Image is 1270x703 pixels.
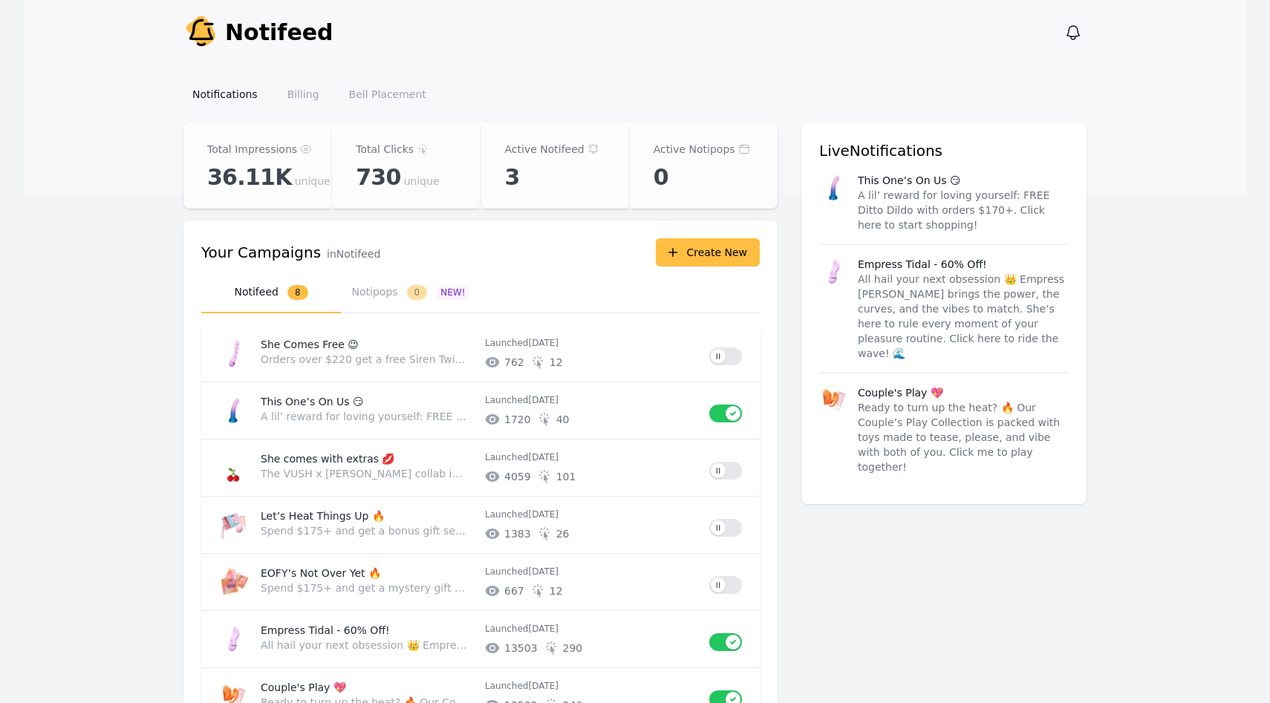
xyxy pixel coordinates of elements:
nav: Tabs [201,272,760,313]
p: A lil’ reward for loving yourself: FREE Ditto Dildo with orders $170+. Click here to start shopping! [261,409,467,424]
p: The VUSH x [PERSON_NAME] collab is officially on. Wanna celebrate? Spend $195 for a Free Plump or... [261,466,467,481]
p: Active Notipops [654,140,735,158]
span: 0 [407,285,428,300]
time: 2025-08-19T04:54:23.611Z [528,395,559,405]
p: Total Clicks [356,140,414,158]
p: She comes with extras 💋 [261,451,473,466]
p: Empress Tidal - 60% Off! [858,257,987,272]
span: # of unique clicks [556,526,570,541]
a: Billing [279,81,328,108]
span: # of unique clicks [550,355,563,370]
p: Active Notifeed [505,140,584,158]
span: # of unique impressions [504,641,538,655]
p: Launched [485,394,697,406]
p: A lil’ reward for loving yourself: FREE Ditto Dildo with orders $170+. Click here to start shopping! [858,188,1069,232]
time: 2025-09-10T06:03:30.224Z [528,338,559,348]
span: # of unique clicks [563,641,583,655]
button: Notifeed8 [201,272,341,313]
p: This One’s On Us 😏 [858,173,961,188]
span: unique [295,174,330,189]
span: # of unique impressions [504,583,524,598]
span: Notifeed [225,19,333,46]
p: Let’s Heat Things Up 🔥 [261,509,473,523]
p: All hail your next obsession 👑 Empress [PERSON_NAME] brings the power, the curves, and the vibes ... [261,638,467,653]
a: EOFY’s Not Over Yet 🔥Spend $175+ and get a mystery gift set worth $199—made to tease, please, and... [201,554,760,610]
time: 2025-07-04T05:03:02.548Z [528,566,559,577]
time: 2025-07-25T01:06:38.822Z [528,452,559,462]
p: Spend $175+ and get a bonus gift set worth $127—packed with pleasure picks to warm you up from th... [261,523,467,538]
p: Launched [485,337,697,349]
p: Orders over $220 get a free Siren Twist Vibrator. You’re one checkout away… click here 💅 [261,352,467,367]
p: EOFY’s Not Over Yet 🔥 [261,566,473,581]
span: # of unique impressions [504,355,524,370]
p: Launched [485,566,697,578]
p: Launched [485,509,697,520]
button: Notipops0NEW! [341,272,481,313]
span: # of unique impressions [504,526,531,541]
time: 2025-07-15T04:10:54.645Z [528,509,559,520]
span: 0 [654,164,668,191]
span: # of unique clicks [556,412,570,427]
p: This One’s On Us 😏 [261,394,473,409]
h3: Live Notifications [819,140,1069,161]
p: Launched [485,623,697,635]
p: Empress Tidal - 60% Off! [261,623,473,638]
span: # of unique impressions [504,412,531,427]
span: unique [404,174,440,189]
time: 2025-06-10T03:22:37.344Z [528,624,559,634]
p: Launched [485,680,697,692]
p: Couple's Play 💖 [261,680,473,695]
p: Spend $175+ and get a mystery gift set worth $199—made to tease, please, and surprise. What are y... [261,581,467,595]
a: This One’s On Us 😏A lil’ reward for loving yourself: FREE Ditto Dildo with orders $170+. Click he... [201,382,760,439]
span: NEW! [436,285,469,300]
p: Launched [485,451,697,463]
a: Notifeed [183,15,333,50]
span: 3 [505,164,520,191]
p: Total Impressions [207,140,297,158]
img: Your Company [183,15,219,50]
span: # of unique impressions [504,469,531,484]
p: Couple's Play 💖 [858,385,943,400]
a: Notifications [183,81,267,108]
a: Bell Placement [340,81,435,108]
time: 2025-06-10T03:20:25.746Z [528,681,559,691]
a: She Comes Free 😉Orders over $220 get a free Siren Twist Vibrator. You’re one checkout away… click... [201,325,760,382]
h3: Your Campaigns [201,242,321,263]
span: # of unique clicks [550,583,563,598]
button: Create New [656,238,760,267]
p: Ready to turn up the heat? 🔥 Our Couple’s Play Collection is packed with toys made to tease, plea... [858,400,1069,474]
span: # of unique clicks [556,469,576,484]
a: Empress Tidal - 60% Off!All hail your next obsession 👑 Empress [PERSON_NAME] brings the power, th... [201,611,760,667]
span: 36.11K [207,164,292,191]
span: 730 [356,164,400,191]
p: in Notifeed [327,246,380,261]
a: She comes with extras 💋The VUSH x [PERSON_NAME] collab is officially on. Wanna celebrate? Spend $... [201,439,760,496]
p: She Comes Free 😉 [261,337,473,352]
p: All hail your next obsession 👑 Empress [PERSON_NAME] brings the power, the curves, and the vibes ... [858,272,1069,361]
span: 8 [287,285,308,300]
a: Let’s Heat Things Up 🔥Spend $175+ and get a bonus gift set worth $127—packed with pleasure picks ... [201,497,760,553]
